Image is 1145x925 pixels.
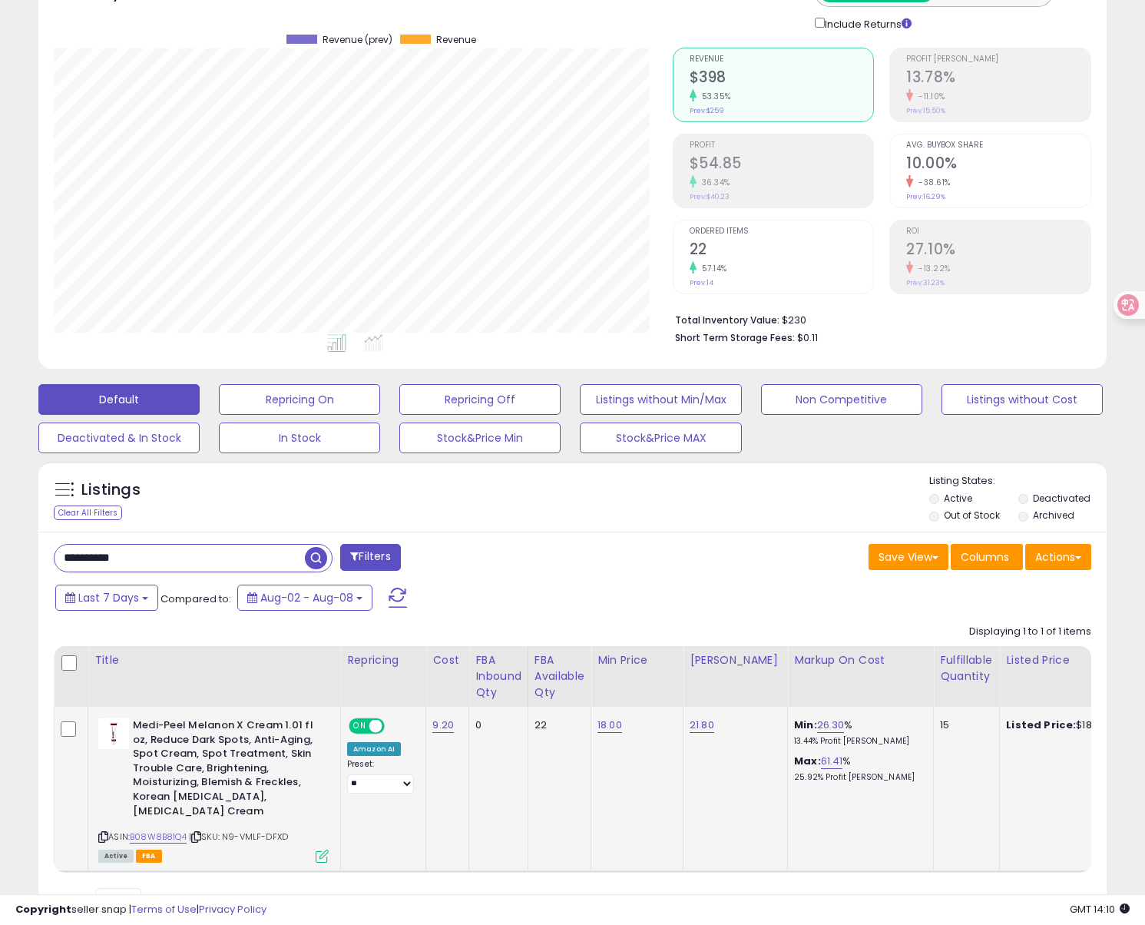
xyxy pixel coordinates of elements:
[803,15,930,32] div: Include Returns
[38,384,200,415] button: Default
[475,718,516,732] div: 0
[697,263,727,274] small: 57.14%
[1070,902,1130,917] span: 2025-08-16 14:10 GMT
[906,141,1090,150] span: Avg. Buybox Share
[399,384,561,415] button: Repricing Off
[130,831,187,844] a: B08W8B81Q4
[675,331,795,344] b: Short Term Storage Fees:
[690,192,730,201] small: Prev: $40.23
[788,646,934,707] th: The percentage added to the cost of goods (COGS) that forms the calculator for Min & Max prices.
[690,652,781,668] div: [PERSON_NAME]
[534,718,579,732] div: 22
[475,652,521,701] div: FBA inbound Qty
[1006,652,1139,668] div: Listed Price
[136,850,162,863] span: FBA
[219,423,380,453] button: In Stock
[951,544,1023,570] button: Columns
[906,240,1090,261] h2: 27.10%
[38,423,200,453] button: Deactivated & In Stock
[940,652,993,685] div: Fulfillable Quantity
[260,590,353,605] span: Aug-02 - Aug-08
[597,652,677,668] div: Min Price
[961,549,1009,565] span: Columns
[219,384,380,415] button: Repricing On
[189,831,288,843] span: | SKU: N9-VMLF-DFXD
[131,902,197,917] a: Terms of Use
[761,384,922,415] button: Non Competitive
[1033,509,1074,522] label: Archived
[913,91,945,102] small: -11.10%
[580,384,741,415] button: Listings without Min/Max
[78,590,139,605] span: Last 7 Days
[323,35,392,45] span: Revenue (prev)
[237,585,372,611] button: Aug-02 - Aug-08
[81,479,141,501] h5: Listings
[347,652,419,668] div: Repricing
[1033,492,1090,505] label: Deactivated
[133,718,319,822] b: Medi-Peel Melanon X Cream 1.01 fl oz, Reduce Dark Spots, Anti-Aging, Spot Cream, Spot Treatment, ...
[432,652,462,668] div: Cost
[944,492,972,505] label: Active
[906,106,945,115] small: Prev: 15.50%
[382,720,407,733] span: OFF
[817,718,845,733] a: 26.30
[913,177,951,188] small: -38.61%
[794,736,922,747] p: 13.44% Profit [PERSON_NAME]
[690,68,874,89] h2: $398
[690,154,874,175] h2: $54.85
[940,718,988,732] div: 15
[160,592,231,606] span: Compared to:
[941,384,1103,415] button: Listings without Cost
[969,625,1091,639] div: Displaying 1 to 1 of 1 items
[697,91,731,102] small: 53.35%
[432,718,454,733] a: 9.20
[15,903,266,917] div: seller snap | |
[690,106,724,115] small: Prev: $259
[906,227,1090,236] span: ROI
[913,263,951,274] small: -13.22%
[1006,718,1133,732] div: $18.00
[690,227,874,236] span: Ordered Items
[199,902,266,917] a: Privacy Policy
[1025,544,1091,570] button: Actions
[690,141,874,150] span: Profit
[794,718,817,732] b: Min:
[436,35,476,45] span: Revenue
[821,754,843,769] a: 61.41
[597,718,622,733] a: 18.00
[98,850,134,863] span: All listings currently available for purchase on Amazon
[675,313,779,327] b: Total Inventory Value:
[675,310,1080,328] li: $230
[347,742,401,756] div: Amazon AI
[347,759,414,794] div: Preset:
[534,652,584,701] div: FBA Available Qty
[906,154,1090,175] h2: 10.00%
[690,718,714,733] a: 21.80
[580,423,741,453] button: Stock&Price MAX
[906,68,1090,89] h2: 13.78%
[690,278,713,287] small: Prev: 14
[65,893,176,907] span: Show: entries
[697,177,730,188] small: 36.34%
[906,192,945,201] small: Prev: 16.29%
[944,509,1000,522] label: Out of Stock
[94,652,334,668] div: Title
[906,278,945,287] small: Prev: 31.23%
[98,718,129,749] img: 31Mowqt4+aL._SL40_.jpg
[54,506,122,520] div: Clear All Filters
[929,474,1107,489] p: Listing States:
[690,55,874,64] span: Revenue
[399,423,561,453] button: Stock&Price Min
[55,585,158,611] button: Last 7 Days
[340,544,400,571] button: Filters
[906,55,1090,64] span: Profit [PERSON_NAME]
[1006,718,1076,732] b: Listed Price:
[797,330,818,345] span: $0.11
[98,718,329,861] div: ASIN:
[794,754,922,783] div: %
[794,754,821,768] b: Max:
[869,544,948,570] button: Save View
[350,720,369,733] span: ON
[15,902,71,917] strong: Copyright
[794,772,922,783] p: 25.92% Profit [PERSON_NAME]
